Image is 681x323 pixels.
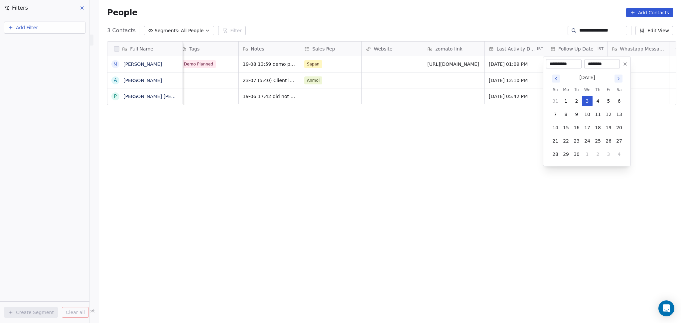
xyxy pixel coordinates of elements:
button: 4 [614,149,624,160]
th: Saturday [614,86,624,93]
button: 22 [561,136,571,146]
button: 25 [593,136,603,146]
button: 6 [614,96,624,106]
button: 24 [582,136,593,146]
button: 15 [561,122,571,133]
th: Friday [603,86,614,93]
button: 21 [550,136,561,146]
button: 17 [582,122,593,133]
button: 12 [603,109,614,120]
button: 27 [614,136,624,146]
button: 7 [550,109,561,120]
button: 18 [593,122,603,133]
button: 1 [561,96,571,106]
button: 19 [603,122,614,133]
button: 30 [571,149,582,160]
button: 28 [550,149,561,160]
button: 9 [571,109,582,120]
button: Go to next month [614,74,623,83]
button: 14 [550,122,561,133]
button: 8 [561,109,571,120]
th: Thursday [593,86,603,93]
button: 16 [571,122,582,133]
div: [DATE] [579,74,595,81]
button: 3 [603,149,614,160]
button: 23 [571,136,582,146]
th: Tuesday [571,86,582,93]
th: Sunday [550,86,561,93]
button: 4 [593,96,603,106]
button: 26 [603,136,614,146]
button: 11 [593,109,603,120]
button: 3 [582,96,593,106]
button: 1 [582,149,593,160]
button: Go to previous month [551,74,561,83]
th: Wednesday [582,86,593,93]
button: 2 [593,149,603,160]
button: 5 [603,96,614,106]
th: Monday [561,86,571,93]
button: 13 [614,109,624,120]
button: 31 [550,96,561,106]
button: 2 [571,96,582,106]
button: 29 [561,149,571,160]
button: 10 [582,109,593,120]
button: 20 [614,122,624,133]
